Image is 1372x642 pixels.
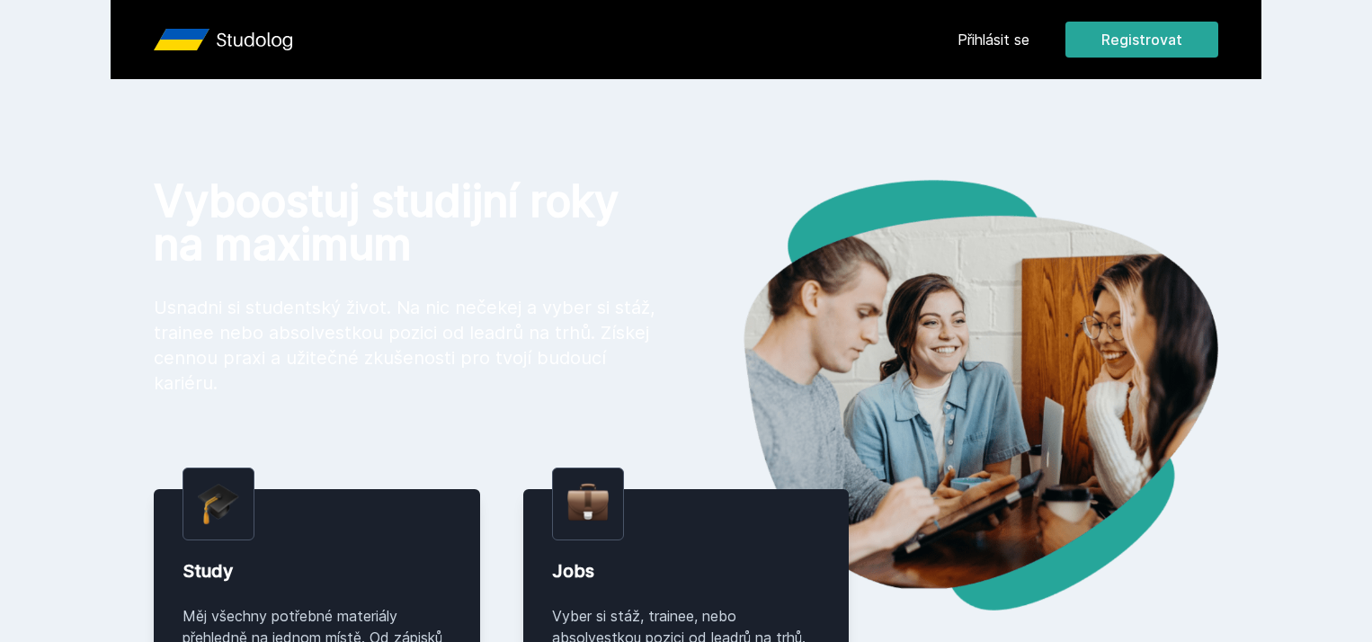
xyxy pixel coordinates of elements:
img: graduation-cap.png [198,483,239,525]
img: briefcase.png [567,479,609,525]
h1: Vyboostuj studijní roky na maximum [154,180,657,266]
p: Usnadni si studentský život. Na nic nečekej a vyber si stáž, trainee nebo absolvestkou pozici od ... [154,295,657,396]
button: Registrovat [1065,22,1218,58]
img: hero.png [686,180,1218,611]
a: Přihlásit se [958,29,1029,50]
div: Jobs [552,558,821,584]
div: Study [183,558,451,584]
